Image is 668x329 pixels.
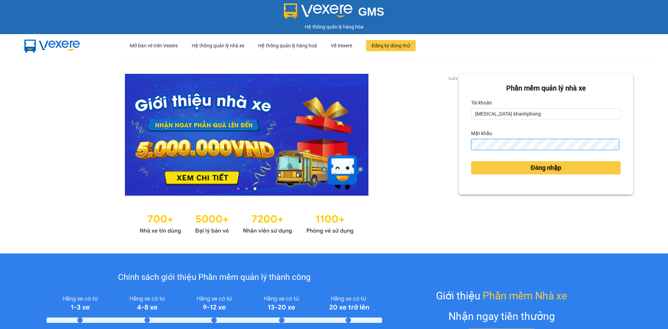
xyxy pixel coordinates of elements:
[436,288,567,304] div: Giới thiệu
[358,5,384,18] span: GMS
[140,210,354,236] img: Statistics.png
[284,3,353,19] img: logo 2
[130,34,178,57] div: Mở bán vé trên Vexere
[483,288,567,304] span: Phần mềm Nhà xe
[2,23,666,31] div: Hệ thống quản lý hàng hóa
[331,34,352,57] div: Về Vexere
[448,308,555,324] div: Nhận ngay tiền thưởng
[284,10,384,16] a: GMS
[471,128,492,139] label: Mật khẩu
[254,187,256,190] li: slide item 3
[372,42,410,49] span: Đăng ký dùng thử
[237,187,240,190] li: slide item 1
[471,83,621,94] div: Phần mềm quản lý nhà xe
[366,40,416,51] button: Đăng ký dùng thử
[449,74,459,196] button: next slide / item
[531,163,561,173] span: Đăng nhập
[471,139,619,150] input: Mật khẩu
[17,34,87,57] img: mbUUG5Q.png
[35,74,45,196] button: previous slide / item
[471,108,621,119] input: Tài khoản
[471,161,621,174] button: Đăng nhập
[258,34,317,57] div: Hệ thống quản lý hàng hoá
[245,187,248,190] li: slide item 2
[47,271,382,284] div: Chính sách giới thiệu Phần mềm quản lý thành công
[446,74,459,83] p: 3 of 3
[192,34,244,57] div: Hệ thống quản lý nhà xe
[471,97,492,108] label: Tài khoản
